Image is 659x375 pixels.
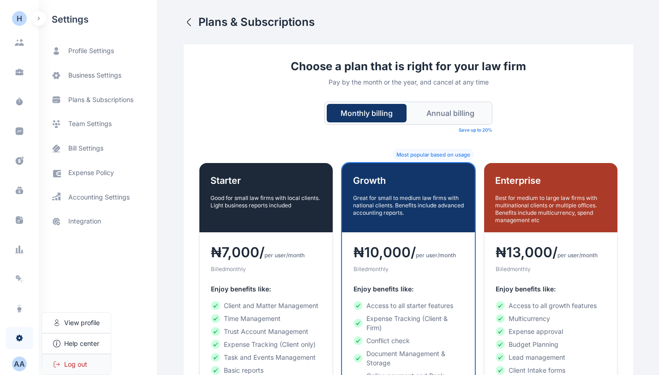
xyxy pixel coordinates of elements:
[39,209,157,234] a: integration
[198,59,618,74] h2: Choose a plan that is right for your law firm
[509,327,563,336] span: Expense approval
[509,314,550,323] span: Multicurrency
[39,88,157,112] a: plans & subscriptions
[557,252,598,259] span: per user/month
[6,357,33,371] button: AA
[68,95,133,104] span: plans & subscriptions
[495,174,606,187] h1: Enterprise
[327,104,407,122] button: Monthly billing
[39,185,157,209] a: accounting settings
[496,284,606,294] h5: Enjoy benefits like:
[211,284,321,294] h5: Enjoy benefits like:
[68,168,114,178] span: expense policy
[12,11,27,26] button: H
[224,353,316,362] span: Task and Events Management
[353,284,464,294] h5: Enjoy benefits like:
[68,119,112,129] span: team settings
[509,353,565,362] span: Lead management
[68,193,130,202] span: accounting settings
[12,358,27,369] div: A A
[211,266,246,272] small: Billed monthly
[68,71,121,80] span: business settings
[211,244,264,260] h3: ₦ 7,000 /
[198,15,315,30] h2: Plans & Subscriptions
[353,244,416,260] h3: ₦ 10,000 /
[410,104,490,122] button: Annual billing
[264,252,305,259] span: per user/month
[224,301,318,310] span: Client and Matter Management
[353,266,389,272] small: Billed monthly
[68,144,103,153] span: bill settings
[210,174,322,187] h1: Starter
[416,252,456,259] span: per user/month
[224,327,308,336] span: Trust Account Management
[495,194,606,224] p: Best for medium to large law firms with multinational clients or multiple offices. Benefits inclu...
[396,151,470,158] small: Most popular based on usage
[509,301,597,310] span: Access to all growth features
[224,340,316,349] span: Expense Tracking (Client only)
[39,63,157,88] a: business settings
[353,194,464,217] p: Great for small to medium law firms with national clients. Benefits include advanced accounting r...
[329,78,489,86] small: Pay by the month or the year, and cancel at any time
[224,366,264,375] span: Basic reports
[12,357,27,371] button: AA
[366,314,464,333] span: Expense Tracking (Client & Firm)
[496,244,557,260] h3: ₦ 13,000 /
[353,174,464,187] h1: Growth
[39,136,157,161] a: bill settings
[39,39,157,63] a: profile settings
[68,46,114,56] span: profile settings
[366,301,453,310] span: Access to all starter features
[509,340,558,349] span: Budget Planning
[459,127,492,134] small: Save up to 20%
[224,314,281,323] span: Time Management
[366,349,464,368] span: Document Management & Storage
[68,217,101,226] span: integration
[17,13,22,24] div: H
[39,112,157,136] a: team settings
[496,266,531,272] small: Billed monthly
[366,336,410,345] span: Conflict check
[39,161,157,185] a: expense policy
[509,366,565,375] span: Client Intake forms
[210,194,322,209] p: Good for small law firms with local clients. Light business reports included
